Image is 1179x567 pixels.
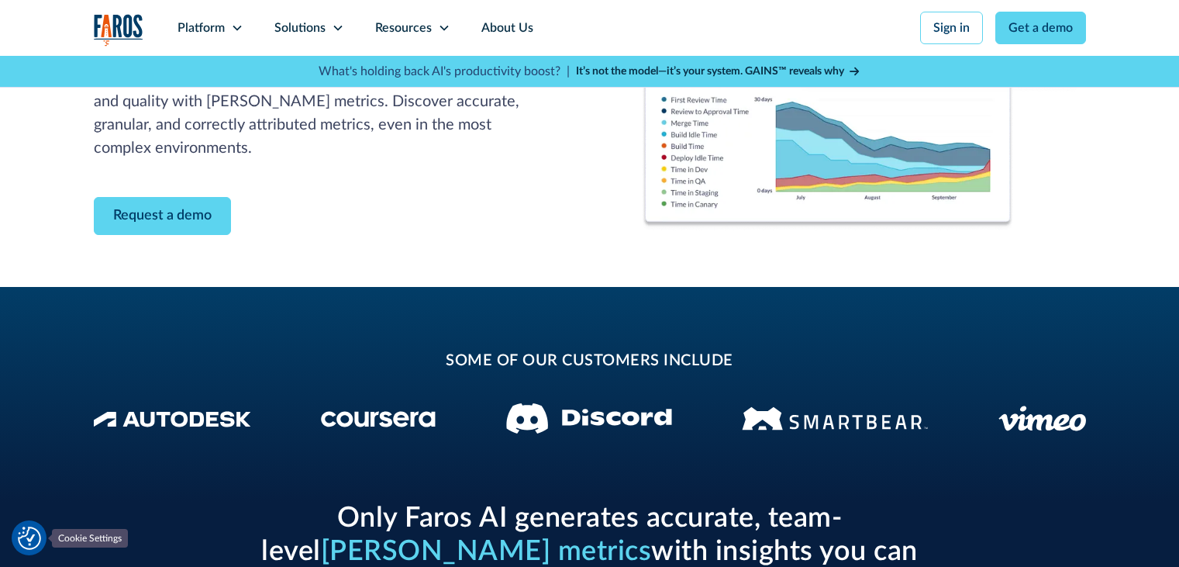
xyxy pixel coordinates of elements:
img: Revisit consent button [18,527,41,550]
p: What's holding back AI's productivity boost? | [319,62,570,81]
strong: It’s not the model—it’s your system. GAINS™ reveals why [576,66,844,77]
div: Platform [178,19,225,37]
a: Contact Modal [94,197,231,235]
img: Vimeo logo [998,406,1086,431]
div: Resources [375,19,432,37]
p: Measure industry-standard KPIs for software engineering velocity and quality with [PERSON_NAME] m... [94,67,571,160]
span: [PERSON_NAME] metrics [321,538,652,565]
a: Sign in [920,12,983,44]
img: Discord logo [506,403,672,434]
a: home [94,14,143,46]
h2: some of our customers include [218,349,962,372]
div: Solutions [274,19,326,37]
button: Cookie Settings [18,527,41,550]
a: It’s not the model—it’s your system. GAINS™ reveals why [576,64,861,80]
a: Get a demo [995,12,1086,44]
img: Autodesk Logo [94,411,251,427]
img: Coursera Logo [321,411,436,427]
img: Logo of the analytics and reporting company Faros. [94,14,143,46]
img: Smartbear Logo [742,404,928,433]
